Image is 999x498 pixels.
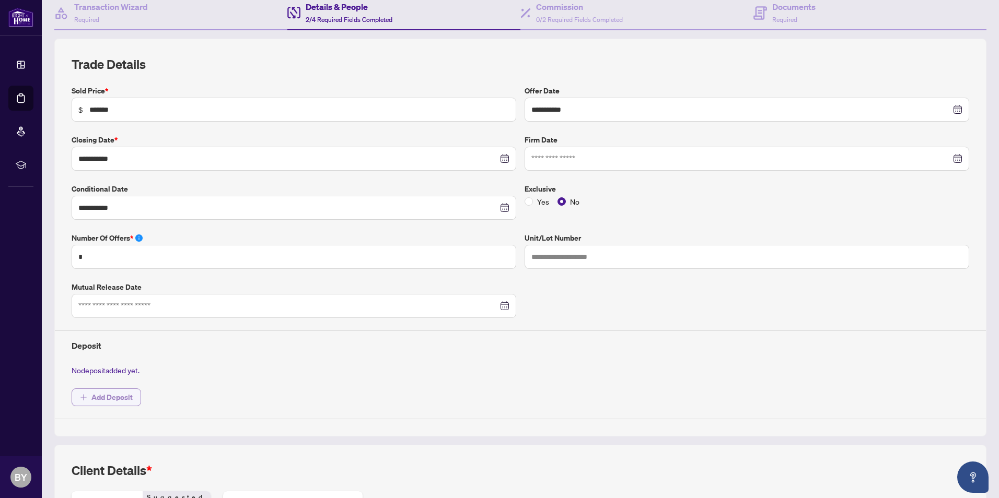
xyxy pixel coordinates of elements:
label: Unit/Lot Number [525,232,969,244]
h2: Client Details [72,462,152,479]
h4: Deposit [72,339,969,352]
label: Exclusive [525,183,969,195]
span: Required [772,16,797,23]
span: info-circle [135,234,143,242]
span: Required [74,16,99,23]
label: Conditional Date [72,183,516,195]
h4: Details & People [306,1,392,13]
span: No [566,196,584,207]
span: plus [80,394,87,401]
label: Sold Price [72,85,516,97]
img: logo [8,8,33,27]
h4: Commission [536,1,623,13]
label: Closing Date [72,134,516,146]
span: Yes [533,196,553,207]
span: Add Deposit [91,389,133,406]
button: Open asap [957,461,989,493]
label: Mutual Release Date [72,281,516,293]
span: BY [15,470,27,484]
span: 2/4 Required Fields Completed [306,16,392,23]
label: Offer Date [525,85,969,97]
label: Firm Date [525,134,969,146]
span: 0/2 Required Fields Completed [536,16,623,23]
button: Add Deposit [72,388,141,406]
span: No deposit added yet. [72,365,140,375]
span: $ [78,104,83,115]
label: Number of offers [72,232,516,244]
h4: Transaction Wizard [74,1,148,13]
h4: Documents [772,1,816,13]
h2: Trade Details [72,56,969,73]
